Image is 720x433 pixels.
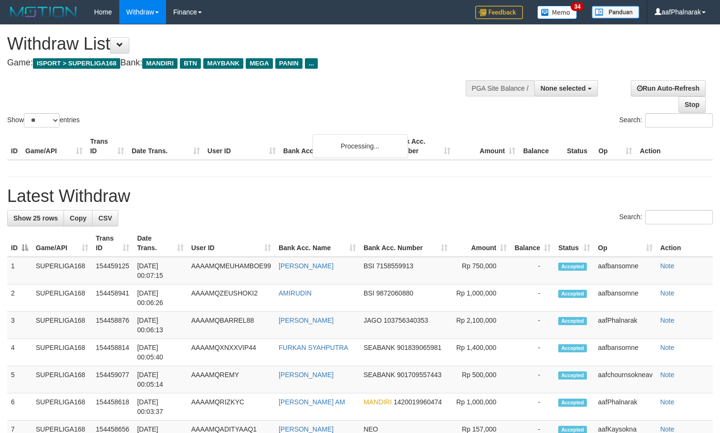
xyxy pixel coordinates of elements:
label: Search: [619,113,713,127]
a: [PERSON_NAME] [279,371,334,379]
th: ID [7,133,21,160]
td: - [511,312,554,339]
td: AAAAMQRIZKYC [188,393,275,421]
th: Op [595,133,636,160]
th: Balance [519,133,563,160]
td: - [511,393,554,421]
a: Note [660,317,675,324]
td: Rp 500,000 [451,366,511,393]
td: AAAAMQBARREL88 [188,312,275,339]
span: BSI [364,289,375,297]
span: BTN [180,58,201,69]
span: MANDIRI [142,58,177,69]
td: SUPERLIGA168 [32,312,92,339]
span: Copy [70,214,86,222]
td: aafPhalnarak [594,393,656,421]
span: SEABANK [364,344,395,351]
td: - [511,339,554,366]
span: None selected [541,84,586,92]
a: AMIRUDIN [279,289,312,297]
th: Bank Acc. Name: activate to sort column ascending [275,230,360,257]
span: Copy 9872060880 to clipboard [376,289,413,297]
td: aafbansomne [594,339,656,366]
th: User ID: activate to sort column ascending [188,230,275,257]
td: AAAAMQMEUHAMBOE99 [188,257,275,285]
a: Note [660,289,675,297]
input: Search: [645,210,713,224]
img: MOTION_logo.png [7,5,80,19]
th: Amount [454,133,519,160]
td: 154459077 [92,366,134,393]
h1: Withdraw List [7,34,470,53]
img: panduan.png [592,6,639,19]
th: Op: activate to sort column ascending [594,230,656,257]
th: Trans ID: activate to sort column ascending [92,230,134,257]
span: ... [305,58,318,69]
td: 154458814 [92,339,134,366]
span: Copy 7158559913 to clipboard [376,262,413,270]
th: Amount: activate to sort column ascending [451,230,511,257]
td: 154458876 [92,312,134,339]
span: 34 [571,2,584,11]
span: Copy 901709557443 to clipboard [397,371,441,379]
td: - [511,366,554,393]
span: MANDIRI [364,398,392,406]
a: Note [660,371,675,379]
th: Bank Acc. Number: activate to sort column ascending [360,230,451,257]
a: [PERSON_NAME] [279,425,334,433]
button: None selected [534,80,598,96]
th: Action [657,230,713,257]
label: Search: [619,210,713,224]
img: Button%20Memo.svg [537,6,577,19]
img: Feedback.jpg [475,6,523,19]
td: SUPERLIGA168 [32,366,92,393]
span: Copy 103756340353 to clipboard [384,317,428,324]
th: Bank Acc. Name [280,133,390,160]
td: [DATE] 00:06:26 [133,285,187,312]
td: - [511,285,554,312]
th: Balance: activate to sort column ascending [511,230,554,257]
a: [PERSON_NAME] AM [279,398,345,406]
span: Accepted [558,290,587,298]
span: JAGO [364,317,382,324]
td: 154459125 [92,257,134,285]
th: Game/API: activate to sort column ascending [32,230,92,257]
span: PANIN [275,58,303,69]
td: [DATE] 00:06:13 [133,312,187,339]
a: Note [660,425,675,433]
a: Note [660,344,675,351]
td: aafbansomne [594,285,656,312]
span: Show 25 rows [13,214,58,222]
a: Stop [678,96,706,113]
select: Showentries [24,113,60,127]
th: Status: activate to sort column ascending [554,230,594,257]
div: Processing... [313,134,408,158]
a: [PERSON_NAME] [279,262,334,270]
input: Search: [645,113,713,127]
td: SUPERLIGA168 [32,339,92,366]
td: [DATE] 00:07:15 [133,257,187,285]
td: Rp 750,000 [451,257,511,285]
th: Game/API [21,133,86,160]
a: Note [660,262,675,270]
th: ID: activate to sort column descending [7,230,32,257]
td: aafPhalnarak [594,312,656,339]
td: [DATE] 00:05:40 [133,339,187,366]
th: Trans ID [86,133,128,160]
span: MEGA [246,58,273,69]
td: 6 [7,393,32,421]
td: 4 [7,339,32,366]
span: Accepted [558,371,587,380]
td: 5 [7,366,32,393]
td: AAAAMQXNXXVIP44 [188,339,275,366]
span: Copy 901839065981 to clipboard [397,344,441,351]
td: [DATE] 00:03:37 [133,393,187,421]
span: CSV [98,214,112,222]
a: [PERSON_NAME] [279,317,334,324]
td: SUPERLIGA168 [32,393,92,421]
td: SUPERLIGA168 [32,257,92,285]
a: Note [660,398,675,406]
td: 3 [7,312,32,339]
span: Accepted [558,317,587,325]
td: 154458941 [92,285,134,312]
